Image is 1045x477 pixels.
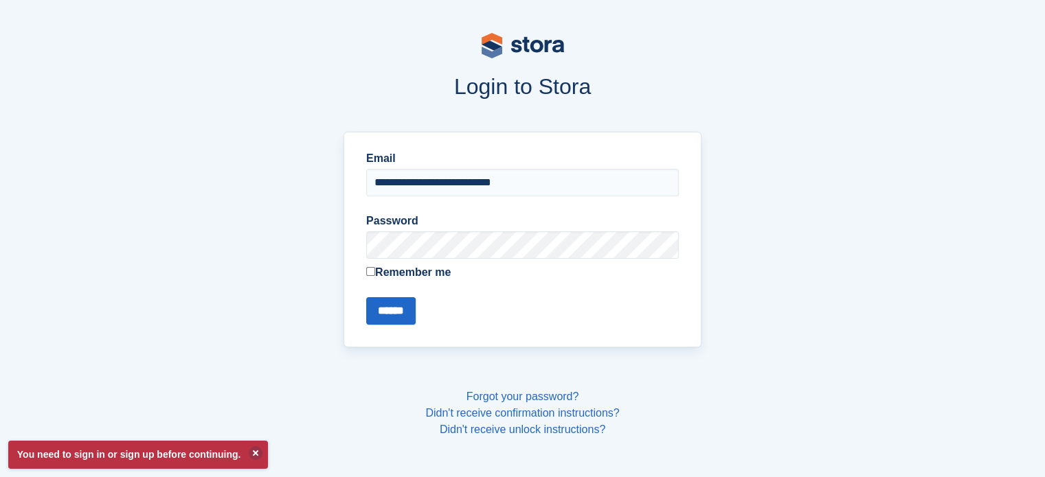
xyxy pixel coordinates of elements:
[425,407,619,419] a: Didn't receive confirmation instructions?
[467,391,579,402] a: Forgot your password?
[8,441,268,469] p: You need to sign in or sign up before continuing.
[366,267,375,276] input: Remember me
[440,423,605,435] a: Didn't receive unlock instructions?
[366,264,679,281] label: Remember me
[482,33,564,58] img: stora-logo-53a41332b3708ae10de48c4981b4e9114cc0af31d8433b30ea865607fb682f29.svg
[366,150,679,167] label: Email
[82,74,964,99] h1: Login to Stora
[366,213,679,229] label: Password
